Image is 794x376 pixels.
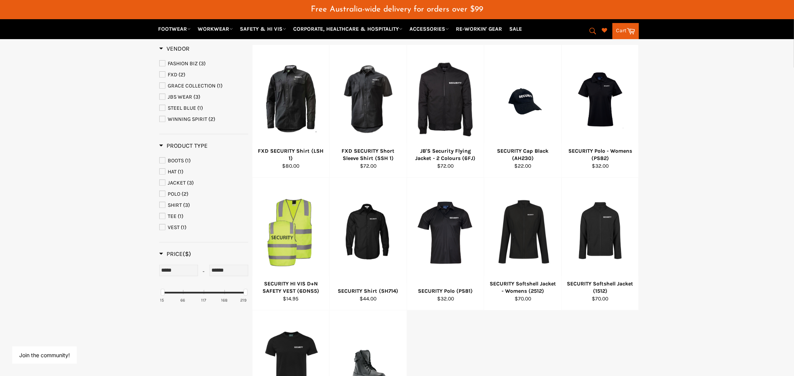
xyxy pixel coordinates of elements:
span: (1) [198,105,203,111]
a: VEST [159,223,248,232]
a: RE-WORKIN' GEAR [453,22,505,36]
a: GRACE COLLECTION [159,82,248,90]
span: SHIRT [168,202,182,208]
h3: Price($) [159,250,191,258]
a: STEEL BLUE [159,104,248,112]
h3: Product Type [159,142,208,150]
a: SECURITY Softshell Jacket - Womens (2512)SECURITY Softshell Jacket - Womens (2512)$70.00 [484,178,561,310]
div: 219 [241,297,247,303]
span: (2) [179,71,186,78]
span: (1) [178,168,184,175]
span: Product Type [159,142,208,149]
span: (3) [183,202,190,208]
div: SECURITY Polo - Womens (PS82) [566,147,634,162]
a: JBS WEAR [159,93,248,101]
div: - [198,265,210,279]
a: POLO [159,190,248,198]
span: (2) [182,191,189,197]
span: (3) [194,94,201,100]
a: CORPORATE, HEALTHCARE & HOSPITALITY [291,22,406,36]
a: SALE [507,22,525,36]
a: TEE [159,212,248,221]
span: FXD [168,71,178,78]
h3: Vendor [159,45,190,53]
a: BOOTS [159,157,248,165]
span: Free Australia-wide delivery for orders over $99 [311,5,483,13]
span: HAT [168,168,177,175]
span: (3) [199,60,206,67]
span: BOOTS [168,157,184,164]
span: (1) [178,213,184,219]
div: 15 [160,297,164,303]
span: Price [159,250,191,257]
div: JB'S Security Flying Jacket - 2 Colours (6FJ) [412,147,479,162]
div: SECURITY Cap Black (AH230) [489,147,557,162]
a: SECURITY Polo (PS81)SECURITY Polo (PS81)$32.00 [407,178,484,310]
span: ($) [183,250,191,257]
a: FASHION BIZ [159,59,248,68]
a: SECURITY Polo - Womens (PS82)SECURITY Polo - Womens (PS82)$32.00 [561,45,639,178]
input: Min Price [159,265,198,276]
span: (1) [185,157,191,164]
div: SECURITY Softshell Jacket - Womens (2512) [489,280,557,295]
a: Cart [612,23,639,39]
span: POLO [168,191,181,197]
div: 168 [221,297,228,303]
a: JACKET [159,179,248,187]
a: SECURITY HI VIS D+N SAFETY VEST (6DNS5)SECURITY HI VIS D+N SAFETY VEST (6DNS5)$14.95 [252,178,330,310]
a: JB'S Security Flying Jacket - 2 Colours (6FJ)JB'S Security Flying Jacket - 2 Colours (6FJ)$72.00 [407,45,484,178]
div: FXD SECURITY Shirt (LSH 1) [257,147,325,162]
a: HAT [159,168,248,176]
span: FASHION BIZ [168,60,198,67]
a: SECURITY Shirt (SH714)SECURITY Shirt (SH714)$44.00 [329,178,407,310]
span: JBS WEAR [168,94,193,100]
div: 66 [181,297,185,303]
a: ACCESSORIES [407,22,452,36]
a: WINNING SPIRIT [159,115,248,124]
span: (3) [187,180,194,186]
div: FXD SECURITY Short Sleeve Shirt (SSH 1) [335,147,402,162]
a: SAFETY & HI VIS [237,22,289,36]
span: STEEL BLUE [168,105,196,111]
span: Vendor [159,45,190,52]
span: (1) [217,82,223,89]
div: SECURITY HI VIS D+N SAFETY VEST (6DNS5) [257,280,325,295]
a: FOOTWEAR [155,22,194,36]
span: GRACE COLLECTION [168,82,216,89]
div: 117 [201,297,206,303]
span: WINNING SPIRIT [168,116,208,122]
a: SECURITY Softshell Jacket (1512)SECURITY Softshell Jacket (1512)$70.00 [561,178,639,310]
button: Join the community! [19,352,70,358]
a: SECURITY Cap Black (AH230)SECURITY Cap Black (AH230)$22.00 [484,45,561,178]
a: WORKWEAR [195,22,236,36]
div: SECURITY Polo (PS81) [412,287,479,295]
a: FXD SECURITY Short Sleeve Shirt (SSH 1)FXD SECURITY Short Sleeve Shirt (SSH 1)$72.00 [329,45,407,178]
a: SHIRT [159,201,248,209]
a: FXD [159,71,248,79]
a: FXD SECURITY Shirt (LSH 1)FXD SECURITY Shirt (LSH 1)$80.00 [252,45,330,178]
div: SECURITY Shirt (SH714) [335,287,402,295]
span: (1) [181,224,187,231]
div: SECURITY Softshell Jacket (1512) [566,280,634,295]
input: Max Price [210,265,248,276]
span: VEST [168,224,180,231]
span: JACKET [168,180,186,186]
span: TEE [168,213,177,219]
span: (2) [209,116,216,122]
